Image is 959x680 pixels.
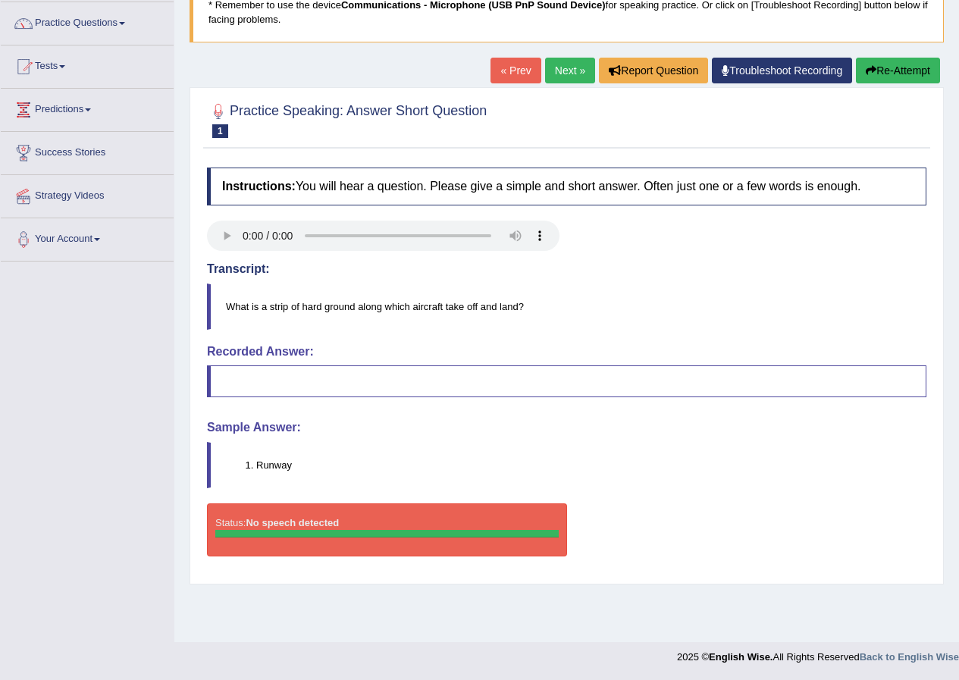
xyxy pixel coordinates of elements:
h4: Transcript: [207,262,926,276]
div: Status: [207,503,567,556]
a: Your Account [1,218,174,256]
strong: No speech detected [246,517,339,528]
span: 1 [212,124,228,138]
a: « Prev [490,58,541,83]
h4: Sample Answer: [207,421,926,434]
div: 2025 © All Rights Reserved [677,642,959,664]
blockquote: What is a strip of hard ground along which aircraft take off and land? [207,284,926,330]
h2: Practice Speaking: Answer Short Question [207,100,487,138]
a: Tests [1,45,174,83]
a: Troubleshoot Recording [712,58,852,83]
b: Instructions: [222,180,296,193]
a: Strategy Videos [1,175,174,213]
strong: English Wise. [709,651,773,663]
a: Back to English Wise [860,651,959,663]
a: Practice Questions [1,2,174,40]
button: Re-Attempt [856,58,940,83]
a: Success Stories [1,132,174,170]
button: Report Question [599,58,708,83]
li: Runway [256,458,926,472]
a: Predictions [1,89,174,127]
h4: Recorded Answer: [207,345,926,359]
h4: You will hear a question. Please give a simple and short answer. Often just one or a few words is... [207,168,926,205]
a: Next » [545,58,595,83]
